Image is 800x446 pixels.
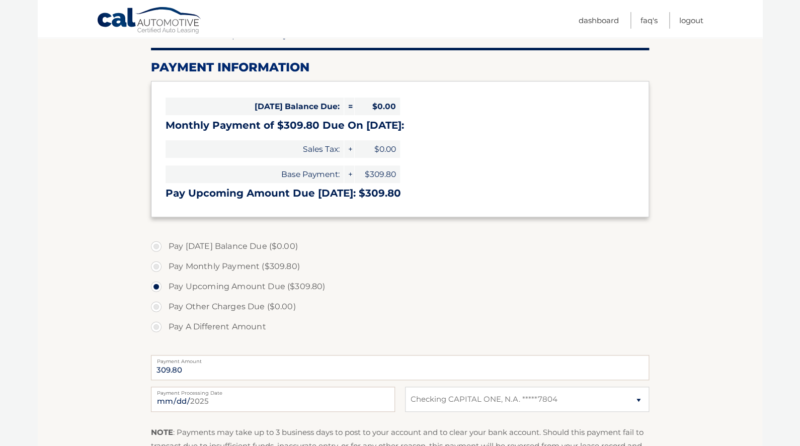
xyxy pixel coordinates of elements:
[679,12,703,29] a: Logout
[151,427,173,437] strong: NOTE
[151,387,395,412] input: Payment Date
[355,98,400,115] span: $0.00
[151,387,395,395] label: Payment Processing Date
[355,140,400,158] span: $0.00
[344,98,354,115] span: =
[151,355,649,363] label: Payment Amount
[151,256,649,277] label: Pay Monthly Payment ($309.80)
[166,165,344,183] span: Base Payment:
[579,12,619,29] a: Dashboard
[151,355,649,380] input: Payment Amount
[166,98,344,115] span: [DATE] Balance Due:
[166,140,344,158] span: Sales Tax:
[344,165,354,183] span: +
[151,60,649,75] h2: Payment Information
[355,165,400,183] span: $309.80
[641,12,658,29] a: FAQ's
[151,277,649,297] label: Pay Upcoming Amount Due ($309.80)
[151,236,649,256] label: Pay [DATE] Balance Due ($0.00)
[151,317,649,337] label: Pay A Different Amount
[97,7,202,36] a: Cal Automotive
[344,140,354,158] span: +
[166,119,634,132] h3: Monthly Payment of $309.80 Due On [DATE]:
[151,297,649,317] label: Pay Other Charges Due ($0.00)
[166,187,634,200] h3: Pay Upcoming Amount Due [DATE]: $309.80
